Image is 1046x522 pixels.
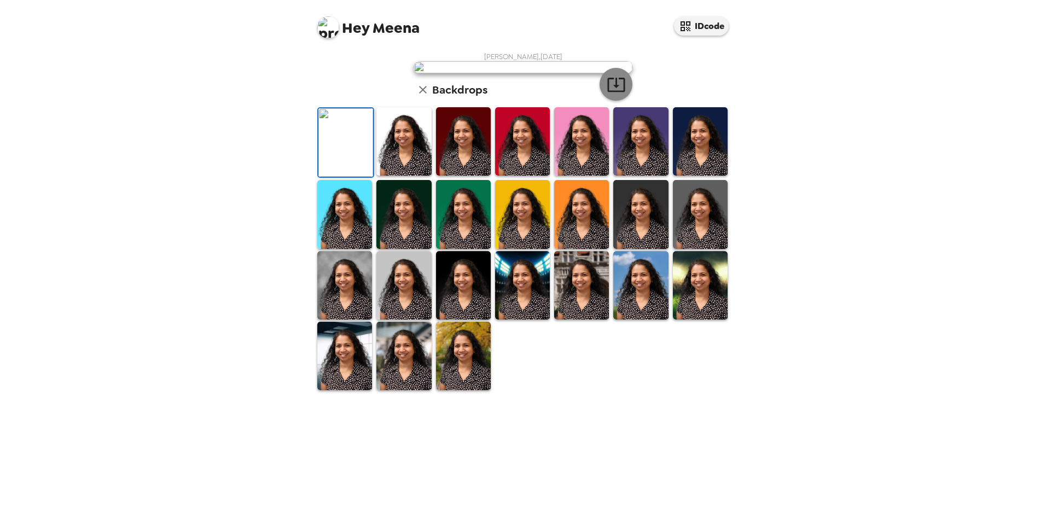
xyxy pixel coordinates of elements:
[414,61,632,73] img: user
[484,52,562,61] span: [PERSON_NAME] , [DATE]
[318,108,373,177] img: Original
[342,18,369,38] span: Hey
[432,81,487,98] h6: Backdrops
[317,11,420,36] span: Meena
[674,16,729,36] button: IDcode
[317,16,339,38] img: profile pic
